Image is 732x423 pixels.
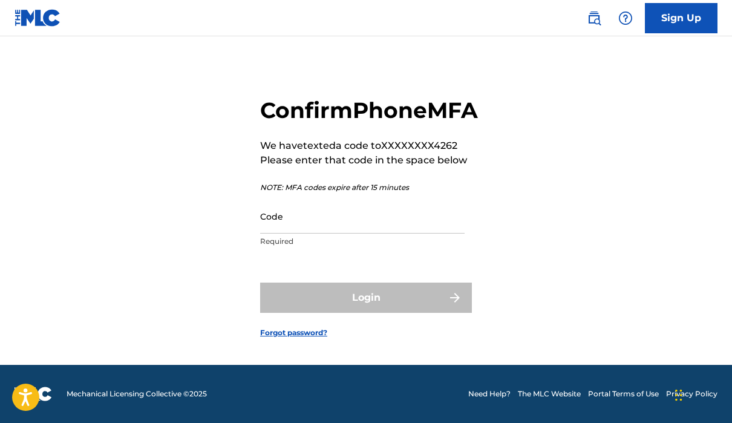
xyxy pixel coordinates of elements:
a: The MLC Website [518,389,581,399]
img: logo [15,387,52,401]
p: Please enter that code in the space below [260,153,478,168]
p: We have texted a code to XXXXXXXX4262 [260,139,478,153]
a: Portal Terms of Use [588,389,659,399]
div: Drag [675,377,682,413]
a: Need Help? [468,389,511,399]
img: MLC Logo [15,9,61,27]
img: search [587,11,601,25]
img: help [618,11,633,25]
p: Required [260,236,465,247]
iframe: Chat Widget [672,365,732,423]
a: Public Search [582,6,606,30]
a: Sign Up [645,3,717,33]
div: Help [613,6,638,30]
a: Privacy Policy [666,389,717,399]
p: NOTE: MFA codes expire after 15 minutes [260,182,478,193]
h2: Confirm Phone MFA [260,97,478,124]
a: Forgot password? [260,327,327,338]
span: Mechanical Licensing Collective © 2025 [67,389,207,399]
